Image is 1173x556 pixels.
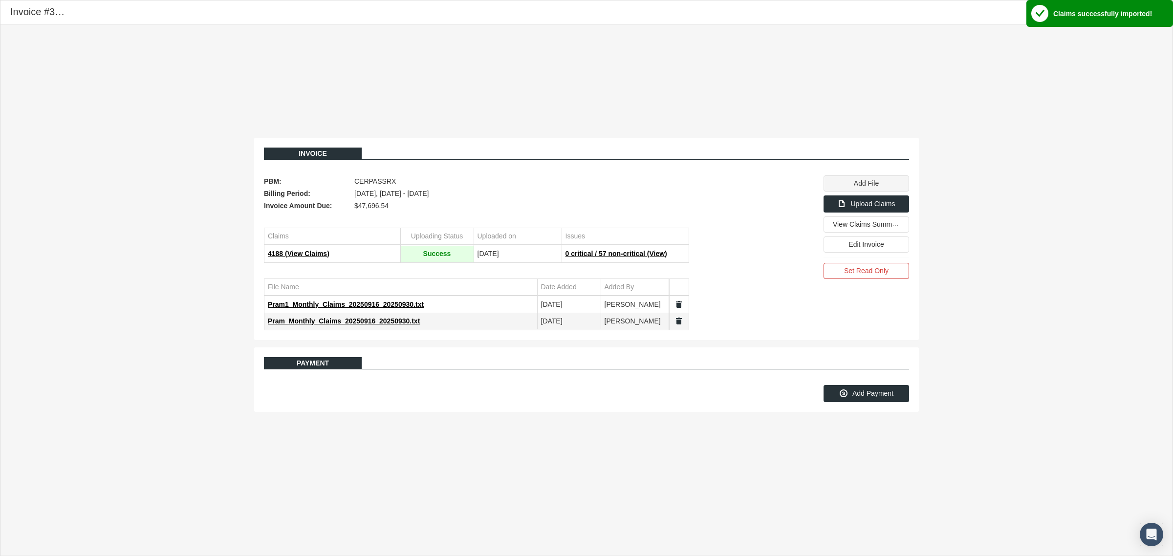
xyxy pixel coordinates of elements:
[848,240,884,248] span: Edit Invoice
[601,279,669,296] td: Column Added By
[264,228,400,245] td: Column Claims
[824,175,909,192] div: Add File
[833,219,902,228] span: View Claims Summary
[565,250,667,257] span: 0 critical / 57 non-critical (View)
[354,175,396,188] span: CERPASSRX
[850,200,895,208] span: Upload Claims
[824,385,909,402] div: Add Payment
[478,232,516,241] div: Uploaded on
[474,228,562,245] td: Column Uploaded on
[824,236,909,253] div: Edit Invoice
[411,232,463,241] div: Uploading Status
[824,263,909,279] div: Set Read Only
[264,200,349,212] span: Invoice Amount Due:
[605,282,634,292] div: Added By
[268,317,420,325] span: Pram_Monthly_Claims_20250916_20250930.txt
[299,150,327,157] span: Invoice
[264,278,689,330] div: Data grid
[1053,10,1152,18] div: Claims successfully imported!
[844,267,889,275] span: Set Read Only
[354,188,429,200] span: [DATE], [DATE] - [DATE]
[268,232,289,241] div: Claims
[537,296,601,313] td: [DATE]
[562,228,689,245] td: Column Issues
[537,313,601,329] td: [DATE]
[400,228,474,245] td: Column Uploading Status
[601,296,669,313] td: [PERSON_NAME]
[400,245,474,262] td: Success
[10,5,65,19] div: Invoice #327
[541,282,577,292] div: Date Added
[264,228,689,263] div: Data grid
[854,179,879,187] span: Add File
[297,359,329,367] span: Payment
[354,200,389,212] span: $47,696.54
[601,313,669,329] td: [PERSON_NAME]
[264,279,537,296] td: Column File Name
[565,232,585,241] div: Issues
[537,279,601,296] td: Column Date Added
[268,250,329,257] span: 4188 (View Claims)
[824,195,909,213] div: Upload Claims
[674,300,683,309] a: Split
[852,389,893,397] span: Add Payment
[264,175,349,188] span: PBM:
[1140,523,1163,546] div: Open Intercom Messenger
[674,317,683,325] a: Split
[264,188,349,200] span: Billing Period:
[268,282,299,292] div: File Name
[474,245,562,262] td: [DATE]
[824,216,909,233] div: View Claims Summary
[268,300,424,308] span: Pram1_Monthly_Claims_20250916_20250930.txt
